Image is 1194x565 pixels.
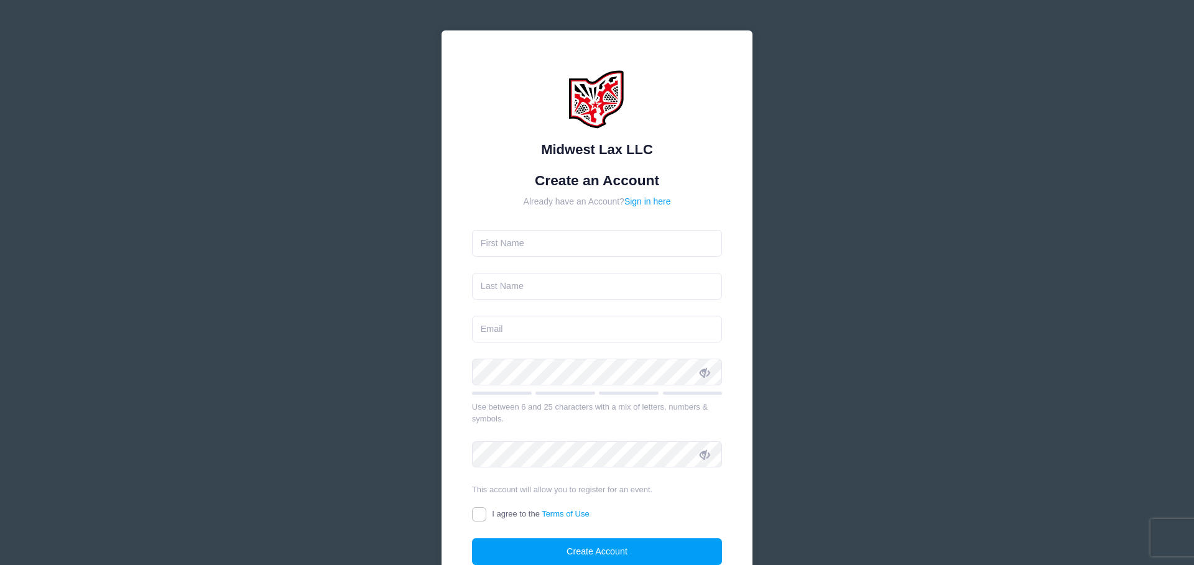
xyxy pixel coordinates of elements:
div: Already have an Account? [472,195,723,208]
div: This account will allow you to register for an event. [472,484,723,496]
button: Create Account [472,538,723,565]
span: I agree to the [492,509,589,518]
div: Midwest Lax LLC [472,139,723,160]
div: Use between 6 and 25 characters with a mix of letters, numbers & symbols. [472,401,723,425]
input: I agree to theTerms of Use [472,507,486,521]
h1: Create an Account [472,172,723,189]
input: Email [472,316,723,342]
a: Terms of Use [542,509,590,518]
input: First Name [472,230,723,257]
input: Last Name [472,273,723,300]
a: Sign in here [624,196,671,206]
img: Midwest Lax LLC [560,61,634,136]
